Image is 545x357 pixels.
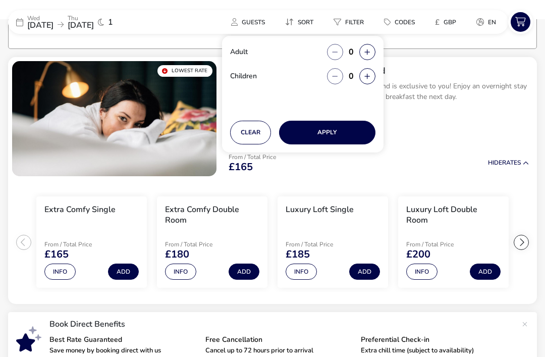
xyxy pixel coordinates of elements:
[49,336,197,343] p: Best Rate Guaranteed
[435,17,440,27] i: £
[427,15,464,29] button: £GBP
[44,205,116,215] h3: Extra Comfy Single
[205,347,353,354] p: Cancel up to 72 hours prior to arrival
[488,159,502,167] span: Hide
[165,249,189,260] span: £180
[376,15,427,29] naf-pibe-menu-bar-item: Codes
[406,264,438,280] button: Info
[157,65,212,77] div: Lowest Rate
[272,192,393,292] swiper-slide: 3 / 6
[68,15,94,21] p: Thu
[49,347,197,354] p: Save money by booking direct with us
[286,205,354,215] h3: Luxury Loft Single
[395,18,415,26] span: Codes
[286,264,317,280] button: Info
[361,336,509,343] p: Preferential Check-in
[488,160,529,166] button: HideRates
[229,162,253,172] span: £165
[345,18,364,26] span: Filter
[406,205,501,226] h3: Luxury Loft Double Room
[229,264,259,280] button: Add
[31,192,152,292] swiper-slide: 1 / 6
[279,121,375,144] button: Apply
[298,18,313,26] span: Sort
[406,249,430,260] span: £200
[27,20,53,31] span: [DATE]
[165,264,196,280] button: Info
[44,241,116,247] p: From / Total Price
[152,192,272,292] swiper-slide: 2 / 6
[427,15,468,29] naf-pibe-menu-bar-item: £GBP
[108,264,139,280] button: Add
[277,15,321,29] button: Sort
[49,320,517,328] p: Book Direct Benefits
[468,15,504,29] button: en
[349,264,380,280] button: Add
[229,154,276,160] p: From / Total Price
[325,15,372,29] button: Filter
[223,15,273,29] button: Guests
[165,205,259,226] h3: Extra Comfy Double Room
[205,336,353,343] p: Free Cancellation
[108,18,113,26] span: 1
[44,264,76,280] button: Info
[27,15,53,21] p: Wed
[277,15,325,29] naf-pibe-menu-bar-item: Sort
[12,61,216,176] swiper-slide: 1 / 1
[230,121,271,144] button: Clear
[488,18,496,26] span: en
[325,15,376,29] naf-pibe-menu-bar-item: Filter
[470,264,501,280] button: Add
[221,57,537,137] div: Best Available B&B Rate GuaranteedThis offer is not available on any other website and is exclusi...
[393,192,514,292] swiper-slide: 4 / 6
[286,249,310,260] span: £185
[44,249,69,260] span: £165
[230,73,265,80] label: Children
[242,18,265,26] span: Guests
[286,241,357,247] p: From / Total Price
[230,48,256,56] label: Adult
[361,347,509,354] p: Extra chill time (subject to availability)
[406,241,478,247] p: From / Total Price
[68,20,94,31] span: [DATE]
[444,18,456,26] span: GBP
[376,15,423,29] button: Codes
[468,15,508,29] naf-pibe-menu-bar-item: en
[8,10,159,34] div: Wed[DATE]Thu[DATE]1
[223,15,277,29] naf-pibe-menu-bar-item: Guests
[165,241,237,247] p: From / Total Price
